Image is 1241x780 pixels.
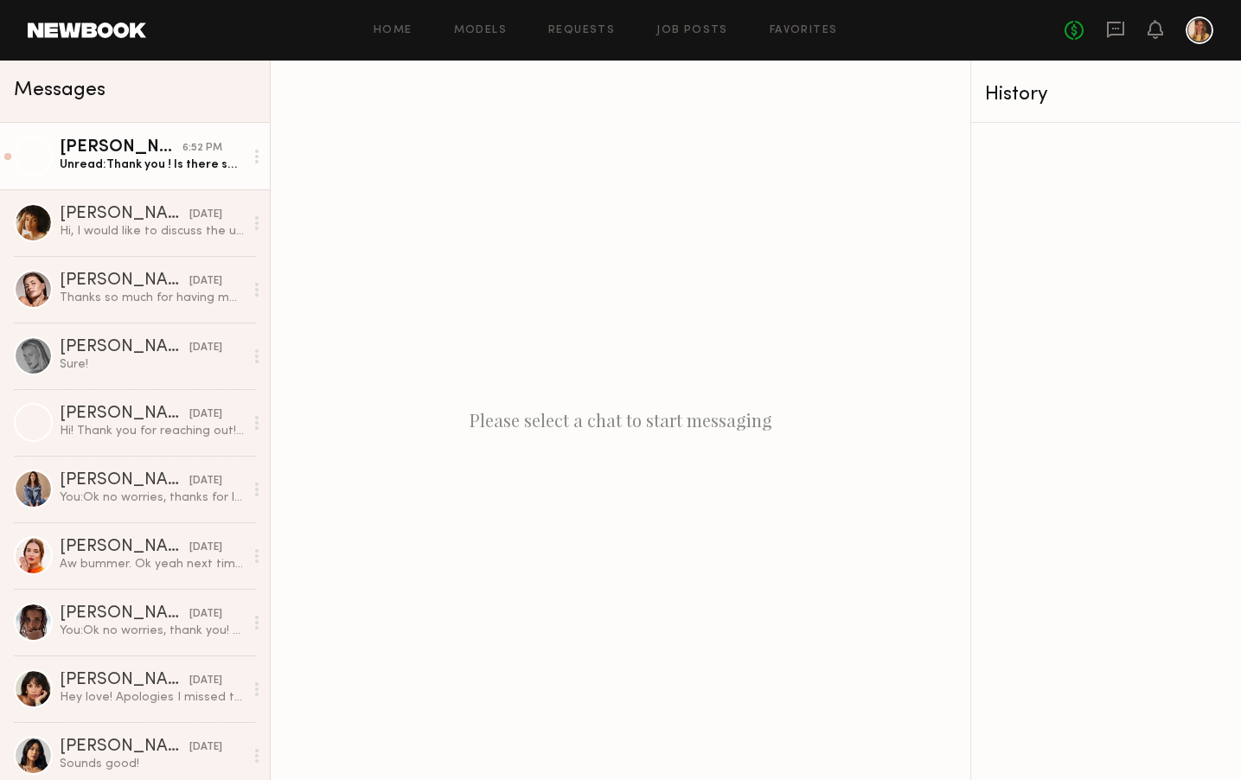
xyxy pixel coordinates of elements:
[189,673,222,689] div: [DATE]
[60,272,189,290] div: [PERSON_NAME]
[60,356,244,373] div: Sure!
[189,473,222,489] div: [DATE]
[60,472,189,489] div: [PERSON_NAME]
[189,540,222,556] div: [DATE]
[985,85,1227,105] div: History
[189,606,222,623] div: [DATE]
[60,672,189,689] div: [PERSON_NAME]
[60,206,189,223] div: [PERSON_NAME]
[374,25,413,36] a: Home
[60,623,244,639] div: You: Ok no worries, thank you! Will take a look and keep you posted on the next one :)
[60,223,244,240] div: Hi, I would like to discuss the usage of images in Target. Please give me a call at [PHONE_NUMBER...
[14,80,106,100] span: Messages
[60,406,189,423] div: [PERSON_NAME]
[271,61,970,780] div: Please select a chat to start messaging
[60,489,244,506] div: You: Ok no worries, thanks for letting me know! Next time :)
[548,25,615,36] a: Requests
[60,689,244,706] div: Hey love! Apologies I missed this but please keep me in mind for future projects 🫶🏽✨
[60,539,189,556] div: [PERSON_NAME]
[60,290,244,306] div: Thanks so much for having me!! :) Address: [PERSON_NAME] [STREET_ADDRESS][PERSON_NAME]
[770,25,838,36] a: Favorites
[60,157,244,173] div: Unread: Thank you ! Is there specific wardrobe I should bring
[189,739,222,756] div: [DATE]
[182,140,222,157] div: 6:52 PM
[60,605,189,623] div: [PERSON_NAME]
[60,139,182,157] div: [PERSON_NAME]
[60,756,244,772] div: Sounds good!
[60,738,189,756] div: [PERSON_NAME]
[60,339,189,356] div: [PERSON_NAME]
[189,273,222,290] div: [DATE]
[656,25,728,36] a: Job Posts
[189,406,222,423] div: [DATE]
[454,25,507,36] a: Models
[60,423,244,439] div: Hi! Thank you for reaching out! I believe I am available, however I am on hold for one thing with...
[189,340,222,356] div: [DATE]
[60,556,244,572] div: Aw bummer. Ok yeah next time please!
[189,207,222,223] div: [DATE]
